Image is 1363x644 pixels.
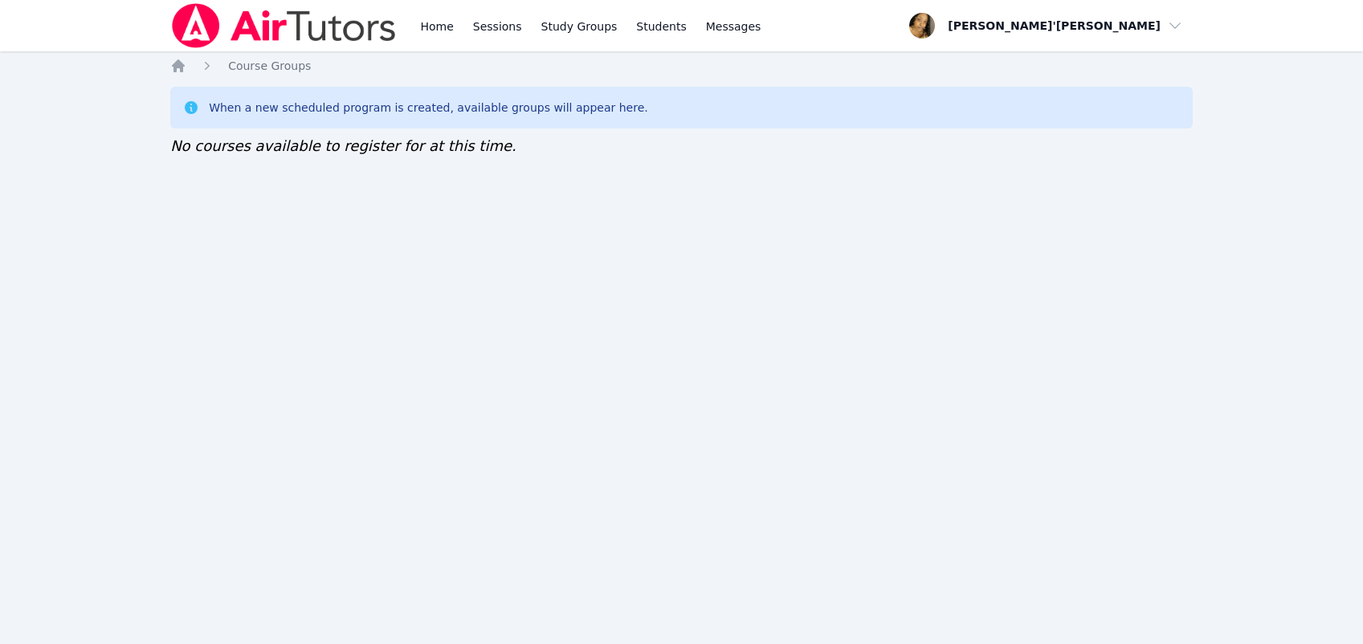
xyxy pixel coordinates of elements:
[170,3,398,48] img: Air Tutors
[706,18,761,35] span: Messages
[228,58,311,74] a: Course Groups
[170,137,516,154] span: No courses available to register for at this time.
[170,58,1193,74] nav: Breadcrumb
[209,100,648,116] div: When a new scheduled program is created, available groups will appear here.
[228,59,311,72] span: Course Groups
